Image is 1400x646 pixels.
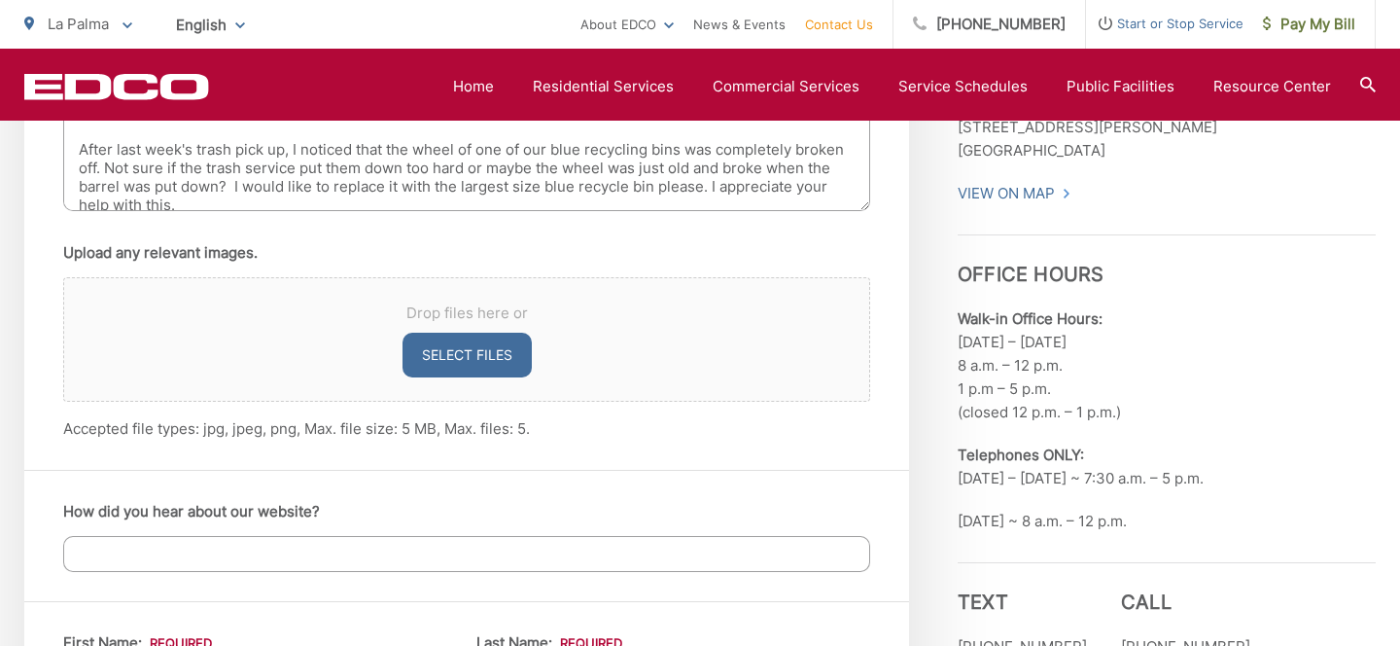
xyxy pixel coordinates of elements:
[958,444,1376,490] p: [DATE] – [DATE] ~ 7:30 a.m. – 5 p.m.
[898,75,1028,98] a: Service Schedules
[161,8,260,42] span: English
[24,73,209,100] a: EDCD logo. Return to the homepage.
[580,13,674,36] a: About EDCO
[958,591,1087,614] h3: Text
[958,510,1376,533] p: [DATE] ~ 8 a.m. – 12 p.m.
[402,333,532,377] button: select files, upload any relevant images.
[63,244,258,262] label: Upload any relevant images.
[63,503,320,520] label: How did you hear about our website?
[958,309,1102,328] b: Walk-in Office Hours:
[1213,75,1331,98] a: Resource Center
[693,13,786,36] a: News & Events
[713,75,859,98] a: Commercial Services
[1067,75,1174,98] a: Public Facilities
[958,446,1084,464] b: Telephones ONLY:
[63,419,530,438] span: Accepted file types: jpg, jpeg, png, Max. file size: 5 MB, Max. files: 5.
[805,13,873,36] a: Contact Us
[958,116,1376,162] p: [STREET_ADDRESS][PERSON_NAME] [GEOGRAPHIC_DATA]
[958,307,1376,424] p: [DATE] – [DATE] 8 a.m. – 12 p.m. 1 p.m – 5 p.m. (closed 12 p.m. – 1 p.m.)
[958,182,1071,205] a: View On Map
[958,234,1376,286] h3: Office Hours
[1121,591,1250,614] h3: Call
[87,302,846,325] span: Drop files here or
[48,15,109,33] span: La Palma
[453,75,494,98] a: Home
[533,75,674,98] a: Residential Services
[1263,13,1355,36] span: Pay My Bill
